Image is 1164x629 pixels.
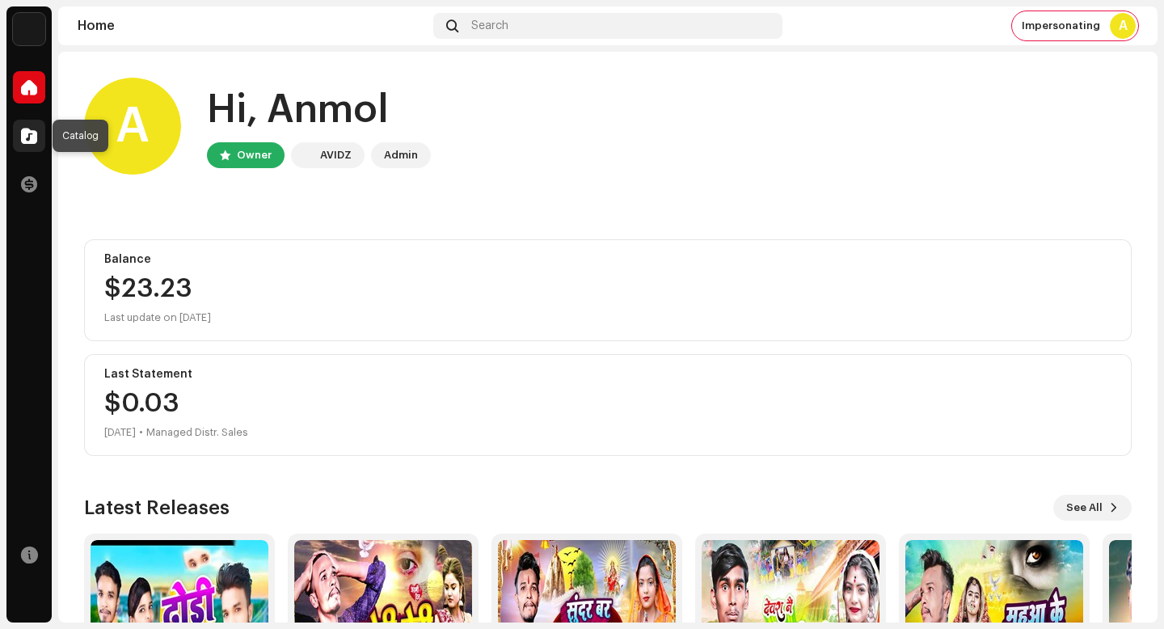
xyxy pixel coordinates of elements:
span: Impersonating [1022,19,1100,32]
div: Admin [384,146,418,165]
div: A [84,78,181,175]
div: • [139,423,143,442]
span: Search [471,19,508,32]
div: Last Statement [104,368,1111,381]
div: Last update on [DATE] [104,308,1111,327]
img: 10d72f0b-d06a-424f-aeaa-9c9f537e57b6 [294,146,314,165]
h3: Latest Releases [84,495,230,521]
div: A [1110,13,1136,39]
div: [DATE] [104,423,136,442]
re-o-card-value: Balance [84,239,1132,341]
div: AVIDZ [320,146,352,165]
re-o-card-value: Last Statement [84,354,1132,456]
div: Balance [104,253,1111,266]
div: Hi, Anmol [207,84,431,136]
div: Home [78,19,427,32]
img: 10d72f0b-d06a-424f-aeaa-9c9f537e57b6 [13,13,45,45]
div: Owner [237,146,272,165]
span: See All [1066,492,1103,524]
div: Managed Distr. Sales [146,423,248,442]
button: See All [1053,495,1132,521]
